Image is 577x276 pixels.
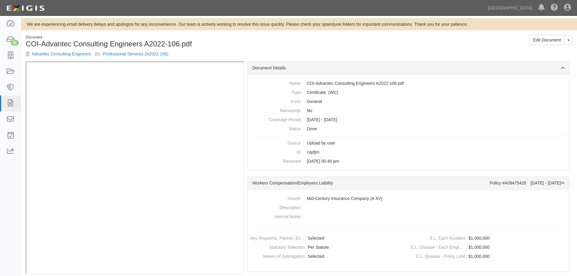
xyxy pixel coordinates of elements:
dt: Manuscript [252,106,301,114]
dt: Description [252,203,301,211]
a: Advantec Consulting Engineers [32,52,91,56]
dt: Any Proprietor, Partner, Executive Officer, or Member Excluded [250,234,305,241]
h1: COI-Advantec Consulting Engineers A2022-106.pdf [26,40,295,48]
dd: General [252,97,565,106]
a: [GEOGRAPHIC_DATA] [485,2,535,14]
dd: [DATE] 05:40 pm [252,157,565,166]
dd: Per Statute [250,243,406,252]
dt: E.L. Each Accident [411,234,466,241]
dt: Insurer [252,194,301,201]
dt: Waiver of Subrogation [250,252,305,259]
i: Help Center - Complianz [551,4,558,12]
dt: Status [252,124,301,132]
dt: Coverage Period [252,115,301,123]
dd: $1,000,000 [411,252,567,261]
div: 31 [11,40,19,45]
dt: Form [252,97,301,105]
div: Policy #A09475420 [DATE] - [DATE] [490,180,565,186]
dt: Received [252,157,301,164]
dd: capfjm [252,148,565,157]
a: Edit Document [529,35,565,45]
dd: Selected [250,234,406,243]
dt: ID [252,148,301,155]
dt: Statutory Selection [250,243,305,250]
dd: [DATE] - [DATE] [252,115,565,124]
dt: Name [252,79,301,86]
div: Document [26,35,295,40]
dd: No [252,106,565,115]
dt: Type [252,88,301,95]
dd: $1,000,000 [411,234,567,243]
dt: Source [252,138,301,146]
dd: Done [252,124,565,133]
dt: E.L. Disease - Each Employee [411,243,466,250]
dd: $1,000,000 [411,243,567,252]
div: Document Details [248,62,569,74]
dd: COI-Advantec Consulting Engineers A2022-106.pdf [252,79,565,88]
dd: Workers Compensation/Employers Liability [252,88,565,97]
div: We are experiencing email delivery delays and apologize for any inconvenience. Our team is active... [21,21,577,27]
img: logo-5460c22ac91f19d4615b14bd174203de0afe785f0fc80cf4dbbc73dc1793850b.png [5,3,46,14]
dd: Mid-Century Insurance Company (A XV) [252,194,565,203]
dt: Internal Notes [252,212,301,220]
dt: E.L. Disease - Policy Limit [411,252,466,259]
a: Professional Services (A2022-106) [103,52,168,56]
div: Workers Compensation/Employers Liability [252,180,490,186]
dd: Upload by user [252,138,565,148]
dd: Selected [250,252,406,261]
